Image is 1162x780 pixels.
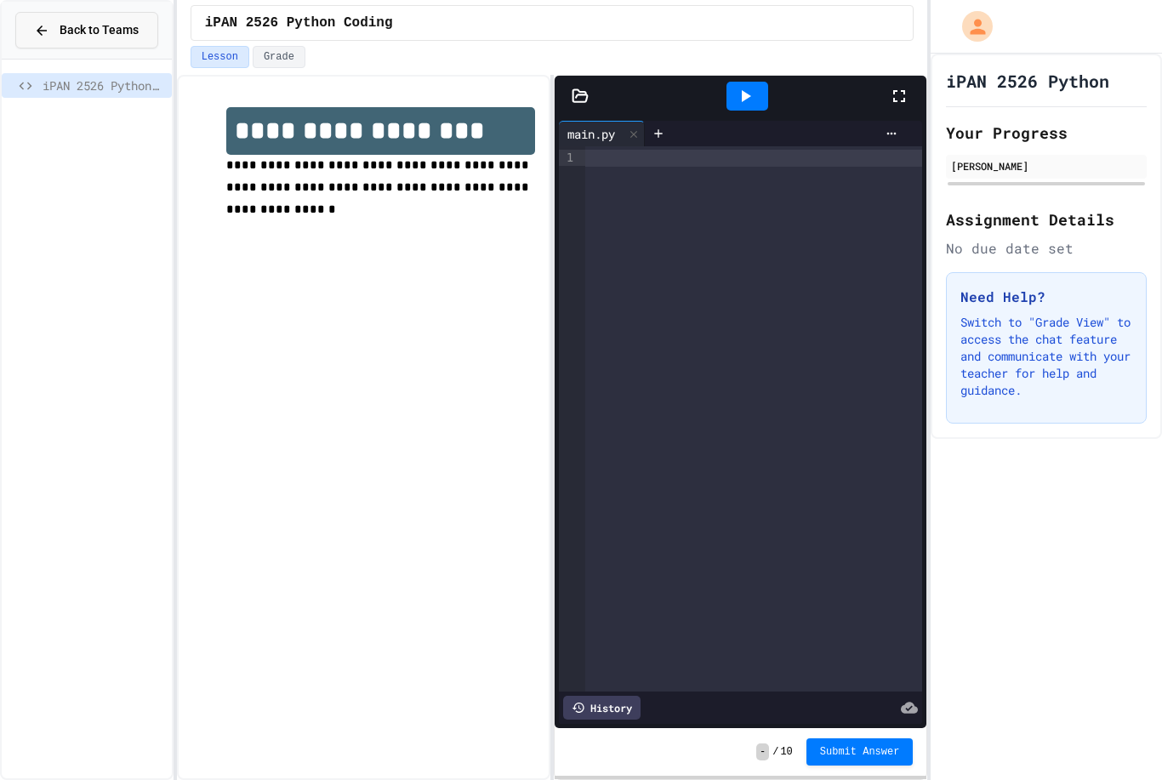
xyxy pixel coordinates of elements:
div: [PERSON_NAME] [951,158,1142,174]
h2: Your Progress [946,121,1147,145]
span: Back to Teams [60,21,139,39]
div: 1 [559,150,576,166]
p: Switch to "Grade View" to access the chat feature and communicate with your teacher for help and ... [960,314,1132,399]
h2: Assignment Details [946,208,1147,231]
span: 10 [780,745,792,759]
span: iPAN 2526 Python Coding [43,77,165,94]
span: iPAN 2526 Python Coding [205,13,393,33]
span: Submit Answer [820,745,900,759]
div: No due date set [946,238,1147,259]
div: My Account [944,7,997,46]
button: Grade [253,46,305,68]
span: - [756,743,769,760]
h3: Need Help? [960,287,1132,307]
button: Submit Answer [806,738,914,766]
button: Back to Teams [15,12,158,48]
h1: iPAN 2526 Python [946,69,1109,93]
button: Lesson [191,46,249,68]
span: / [772,745,778,759]
div: main.py [559,121,645,146]
div: main.py [559,125,624,143]
div: History [563,696,641,720]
